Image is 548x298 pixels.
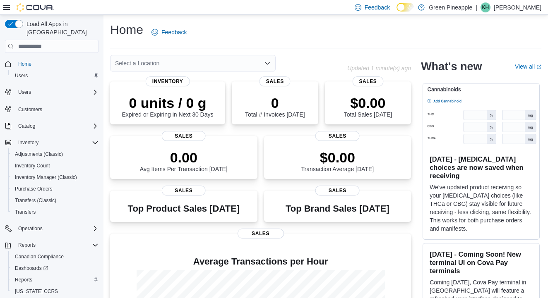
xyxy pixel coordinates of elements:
[140,149,228,172] div: Avg Items Per Transaction [DATE]
[12,172,99,182] span: Inventory Manager (Classic)
[536,64,541,69] svg: External link
[12,195,60,205] a: Transfers (Classic)
[18,89,31,95] span: Users
[8,160,102,172] button: Inventory Count
[8,70,102,81] button: Users
[15,72,28,79] span: Users
[12,149,99,159] span: Adjustments (Classic)
[8,206,102,218] button: Transfers
[15,174,77,181] span: Inventory Manager (Classic)
[15,87,34,97] button: Users
[15,121,38,131] button: Catalog
[18,242,36,248] span: Reports
[12,161,53,171] a: Inventory Count
[430,183,533,233] p: We've updated product receiving so your [MEDICAL_DATA] choices (like THCa or CBG) stay visible fo...
[12,263,51,273] a: Dashboards
[430,155,533,180] h3: [DATE] - [MEDICAL_DATA] choices are now saved when receiving
[260,76,291,86] span: Sales
[12,275,99,285] span: Reports
[122,95,214,111] p: 0 units / 0 g
[421,60,482,73] h2: What's new
[18,225,43,232] span: Operations
[8,148,102,160] button: Adjustments (Classic)
[15,224,99,234] span: Operations
[8,251,102,262] button: Canadian Compliance
[2,223,102,234] button: Operations
[15,265,48,272] span: Dashboards
[12,71,31,81] a: Users
[515,63,541,70] a: View allExternal link
[12,275,36,285] a: Reports
[161,28,187,36] span: Feedback
[2,239,102,251] button: Reports
[15,138,42,148] button: Inventory
[12,286,99,296] span: Washington CCRS
[8,262,102,274] a: Dashboards
[15,59,35,69] a: Home
[146,76,190,86] span: Inventory
[110,21,143,38] h1: Home
[12,252,99,262] span: Canadian Compliance
[8,172,102,183] button: Inventory Manager (Classic)
[18,139,38,146] span: Inventory
[15,151,63,157] span: Adjustments (Classic)
[15,253,64,260] span: Canadian Compliance
[15,121,99,131] span: Catalog
[494,2,541,12] p: [PERSON_NAME]
[2,58,102,70] button: Home
[15,59,99,69] span: Home
[15,240,99,250] span: Reports
[301,149,374,172] div: Transaction Average [DATE]
[347,65,411,72] p: Updated 1 minute(s) ago
[12,207,39,217] a: Transfers
[15,224,46,234] button: Operations
[12,149,66,159] a: Adjustments (Classic)
[18,123,35,129] span: Catalog
[12,207,99,217] span: Transfers
[264,60,271,67] button: Open list of options
[15,197,56,204] span: Transfers (Classic)
[344,95,392,111] p: $0.00
[117,257,404,267] h4: Average Transactions per Hour
[15,277,32,283] span: Reports
[2,103,102,115] button: Customers
[15,288,58,295] span: [US_STATE] CCRS
[8,274,102,286] button: Reports
[128,204,240,214] h3: Top Product Sales [DATE]
[148,24,190,41] a: Feedback
[344,95,392,118] div: Total Sales [DATE]
[365,3,390,12] span: Feedback
[286,204,389,214] h3: Top Brand Sales [DATE]
[301,149,374,166] p: $0.00
[122,95,214,118] div: Expired or Expiring in Next 30 Days
[8,286,102,297] button: [US_STATE] CCRS
[15,105,46,114] a: Customers
[15,209,36,215] span: Transfers
[161,186,206,195] span: Sales
[8,183,102,195] button: Purchase Orders
[15,162,50,169] span: Inventory Count
[12,286,61,296] a: [US_STATE] CCRS
[2,137,102,148] button: Inventory
[238,229,284,238] span: Sales
[12,161,99,171] span: Inventory Count
[482,2,489,12] span: KH
[15,87,99,97] span: Users
[12,184,99,194] span: Purchase Orders
[12,263,99,273] span: Dashboards
[245,95,305,118] div: Total # Invoices [DATE]
[15,138,99,148] span: Inventory
[430,250,533,275] h3: [DATE] - Coming Soon! New terminal UI on Cova Pay terminals
[15,104,99,114] span: Customers
[429,2,472,12] p: Green Pineapple
[140,149,228,166] p: 0.00
[18,61,31,67] span: Home
[12,195,99,205] span: Transfers (Classic)
[15,186,53,192] span: Purchase Orders
[245,95,305,111] p: 0
[12,172,80,182] a: Inventory Manager (Classic)
[397,3,414,12] input: Dark Mode
[315,131,360,141] span: Sales
[315,186,360,195] span: Sales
